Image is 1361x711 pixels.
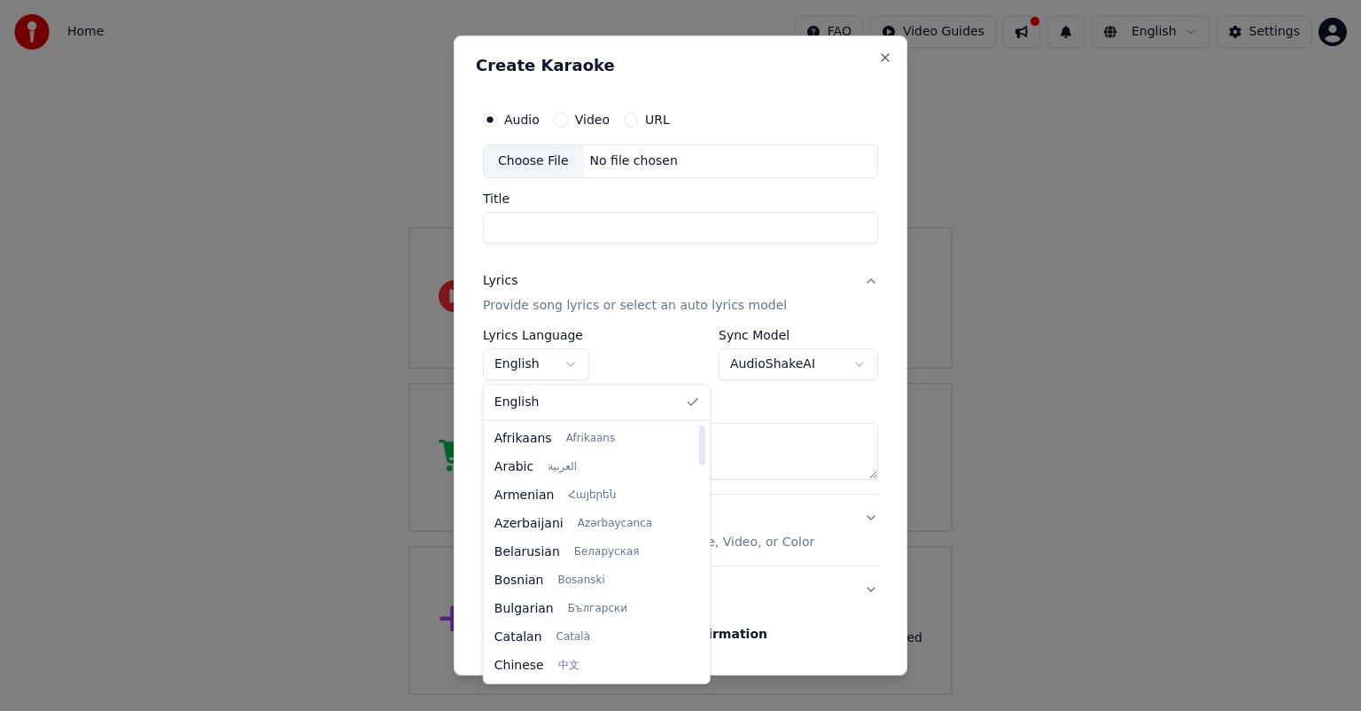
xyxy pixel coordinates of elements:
[574,545,640,559] span: Беларуская
[566,432,616,446] span: Afrikaans
[494,543,560,561] span: Belarusian
[494,657,544,675] span: Chinese
[558,659,579,673] span: 中文
[494,430,552,448] span: Afrikaans
[494,458,533,476] span: Arabic
[494,629,542,646] span: Catalan
[494,515,564,533] span: Azerbaijani
[494,572,544,590] span: Bosnian
[494,394,540,411] span: English
[494,600,554,618] span: Bulgarian
[568,488,616,503] span: Հայերեն
[556,630,590,645] span: Català
[548,460,577,474] span: العربية
[578,517,652,531] span: Azərbaycanca
[568,602,627,616] span: Български
[494,487,555,504] span: Armenian
[557,574,604,588] span: Bosanski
